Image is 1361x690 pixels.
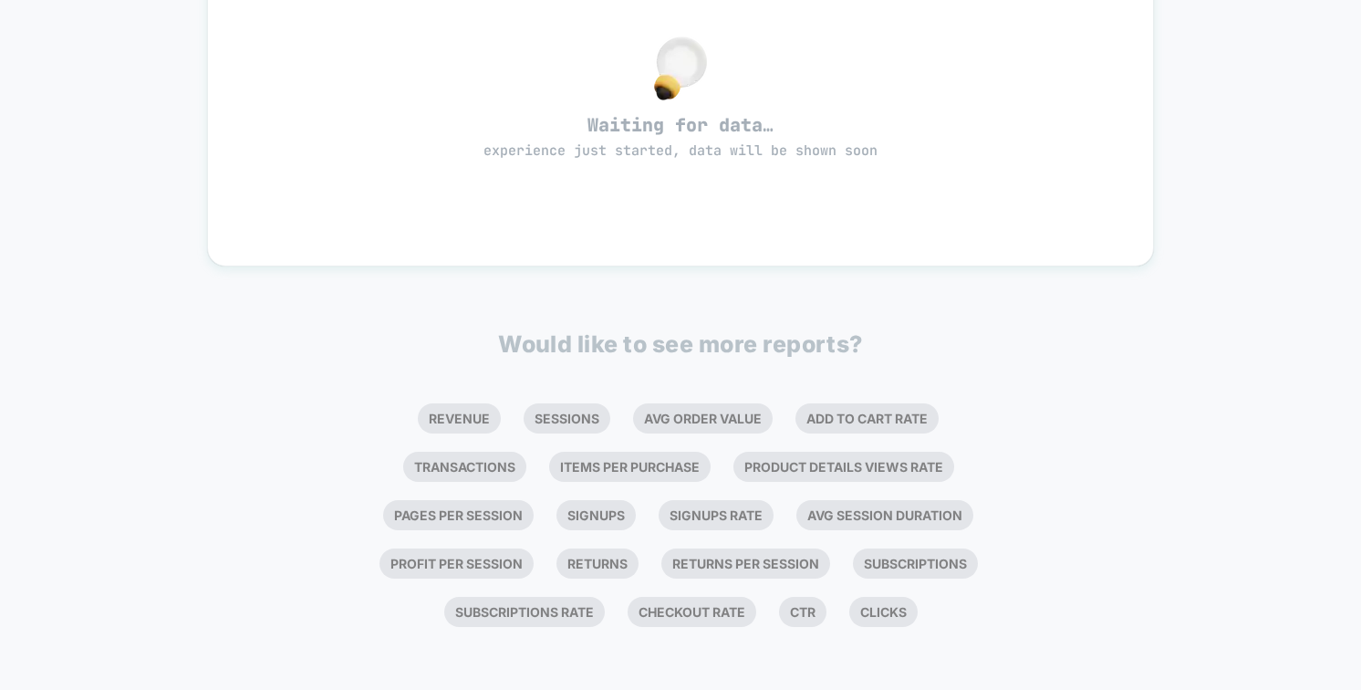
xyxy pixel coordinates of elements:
li: Clicks [849,597,918,627]
li: Transactions [403,452,526,482]
li: Add To Cart Rate [795,403,939,434]
li: Pages Per Session [383,500,534,530]
li: Avg Session Duration [796,500,973,530]
li: Avg Order Value [633,403,773,434]
p: Would like to see more reports? [498,330,863,358]
li: Signups Rate [659,500,774,530]
li: Revenue [418,403,501,434]
li: Profit Per Session [379,549,534,579]
li: Items Per Purchase [549,452,711,482]
li: Ctr [779,597,826,627]
li: Returns Per Session [661,549,830,579]
li: Sessions [524,403,610,434]
span: experience just started, data will be shown soon [483,141,878,160]
li: Checkout Rate [628,597,756,627]
li: Product Details Views Rate [733,452,954,482]
img: no_data [654,37,707,100]
li: Returns [556,549,639,579]
span: Waiting for data… [240,113,1121,161]
li: Subscriptions Rate [444,597,605,627]
li: Subscriptions [853,549,978,579]
li: Signups [556,500,636,530]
